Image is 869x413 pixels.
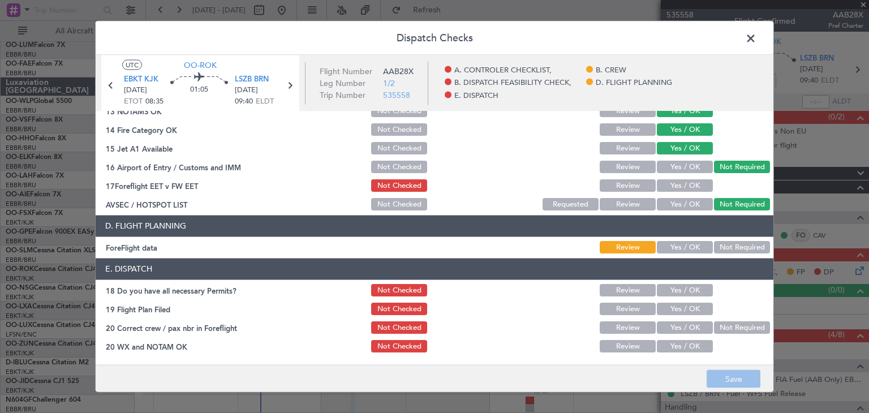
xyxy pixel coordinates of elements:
span: D. FLIGHT PLANNING [596,78,672,89]
button: Yes / OK [657,303,713,316]
button: Yes / OK [657,161,713,174]
button: Yes / OK [657,285,713,297]
button: Yes / OK [657,242,713,254]
button: Not Required [714,322,770,334]
button: Yes / OK [657,180,713,192]
button: Yes / OK [657,322,713,334]
button: Yes / OK [657,105,713,118]
button: Not Required [714,242,770,254]
button: Yes / OK [657,341,713,353]
header: Dispatch Checks [96,21,773,55]
button: Yes / OK [657,143,713,155]
button: Not Required [714,199,770,211]
button: Yes / OK [657,124,713,136]
button: Not Required [714,161,770,174]
button: Yes / OK [657,199,713,211]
